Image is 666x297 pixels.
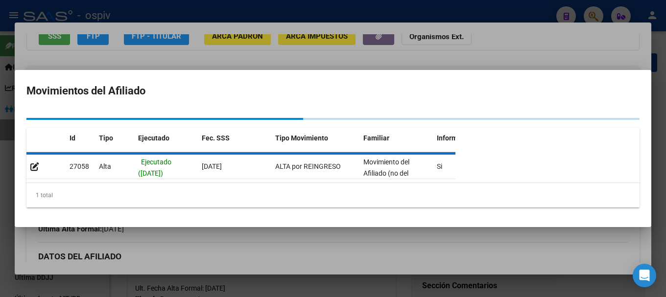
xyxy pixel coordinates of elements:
div: Open Intercom Messenger [633,264,656,287]
div: 1 total [26,183,640,207]
span: Si [437,162,442,170]
datatable-header-cell: Informable SSS [433,128,506,149]
span: Familiar [363,134,389,142]
datatable-header-cell: Tipo [95,128,134,149]
span: Ejecutado [138,134,169,142]
span: Informable SSS [437,134,486,142]
datatable-header-cell: Ejecutado [134,128,198,149]
span: [DATE] [202,162,222,170]
span: ALTA por REINGRESO [275,162,341,170]
span: Fec. SSS [202,134,230,142]
span: Tipo Movimiento [275,134,328,142]
span: Alta [99,162,111,170]
datatable-header-cell: Id [66,128,95,149]
span: 27058 [70,162,89,170]
datatable-header-cell: Fec. SSS [198,128,271,149]
span: Tipo [99,134,113,142]
datatable-header-cell: Tipo Movimiento [271,128,359,149]
span: Movimiento del Afiliado (no del grupo) [363,158,409,188]
datatable-header-cell: Familiar [359,128,433,149]
h2: Movimientos del Afiliado [26,82,640,100]
span: Id [70,134,75,142]
span: Ejecutado ([DATE]) [138,158,171,177]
